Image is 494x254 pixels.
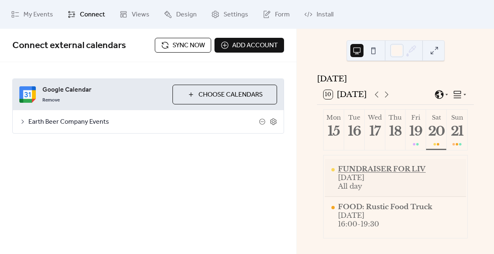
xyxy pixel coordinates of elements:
[61,3,111,25] a: Connect
[198,90,263,100] span: Choose Calendars
[365,110,385,150] button: Wed17
[338,182,426,191] div: All day
[388,114,403,121] div: Thu
[447,110,467,150] button: Sun21
[326,114,342,121] div: Mon
[344,110,365,150] button: Tue16
[326,123,342,139] div: 15
[42,97,60,104] span: Remove
[347,123,363,139] div: 16
[155,38,211,53] button: Sync now
[324,110,344,150] button: Mon15
[357,220,361,229] span: -
[449,114,465,121] div: Sun
[214,38,284,53] button: Add account
[176,10,197,20] span: Design
[449,123,465,139] div: 21
[172,41,205,51] span: Sync now
[317,10,333,20] span: Install
[12,37,126,55] span: Connect external calendars
[338,165,426,173] div: FUNDRAISER FOR LIV
[317,73,474,85] div: [DATE]
[338,211,432,220] div: [DATE]
[205,3,254,25] a: Settings
[321,88,370,101] button: 10[DATE]
[338,203,432,211] div: FOOD: Rustic Food Truck
[367,114,383,121] div: Wed
[347,114,362,121] div: Tue
[232,41,278,51] span: Add account
[42,85,166,95] span: Google Calendar
[172,85,277,104] button: Choose Calendars
[256,3,296,25] a: Form
[80,10,105,20] span: Connect
[5,3,59,25] a: My Events
[224,10,248,20] span: Settings
[408,114,424,121] div: Fri
[385,110,406,150] button: Thu18
[275,10,290,20] span: Form
[113,3,156,25] a: Views
[28,117,259,127] span: Earth Beer Company Events
[338,173,426,182] div: [DATE]
[408,123,424,139] div: 19
[361,220,379,229] span: 19:30
[23,10,53,20] span: My Events
[298,3,340,25] a: Install
[338,220,357,229] span: 16:00
[426,110,447,150] button: Sat20
[429,114,444,121] div: Sat
[429,123,445,139] div: 20
[19,86,36,103] img: google
[367,123,383,139] div: 17
[388,123,404,139] div: 18
[158,3,203,25] a: Design
[132,10,149,20] span: Views
[405,110,426,150] button: Fri19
